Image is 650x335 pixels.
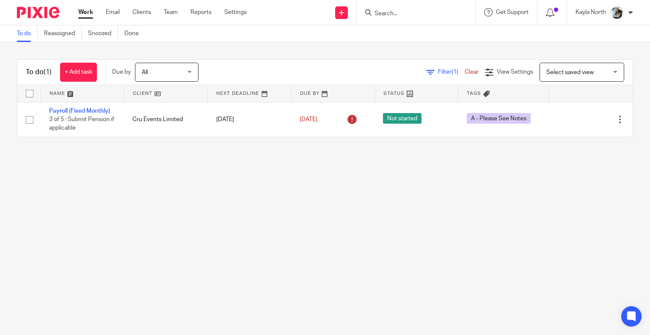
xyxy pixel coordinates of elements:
[546,69,594,75] span: Select saved view
[49,108,110,114] a: Payroll (Fixed Monthly)
[164,8,178,17] a: Team
[44,25,82,42] a: Reassigned
[610,6,624,19] img: Profile%20Photo.png
[44,69,52,75] span: (1)
[300,116,317,122] span: [DATE]
[383,113,421,124] span: Not started
[497,69,533,75] span: View Settings
[78,8,93,17] a: Work
[17,7,59,18] img: Pixie
[576,8,606,17] p: Kayla North
[467,91,481,96] span: Tags
[60,63,97,82] a: + Add task
[224,8,247,17] a: Settings
[17,25,38,42] a: To do
[26,68,52,77] h1: To do
[106,8,120,17] a: Email
[208,102,291,137] td: [DATE]
[467,113,531,124] span: A - Please See Notes
[132,8,151,17] a: Clients
[190,8,212,17] a: Reports
[496,9,529,15] span: Get Support
[112,68,131,76] p: Due by
[88,25,118,42] a: Snoozed
[374,10,450,18] input: Search
[124,102,207,137] td: Cru Events Limited
[452,69,458,75] span: (1)
[465,69,479,75] a: Clear
[438,69,465,75] span: Filter
[142,69,148,75] span: All
[124,25,145,42] a: Done
[49,116,114,131] span: 3 of 5 · Submit Pension if applicable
